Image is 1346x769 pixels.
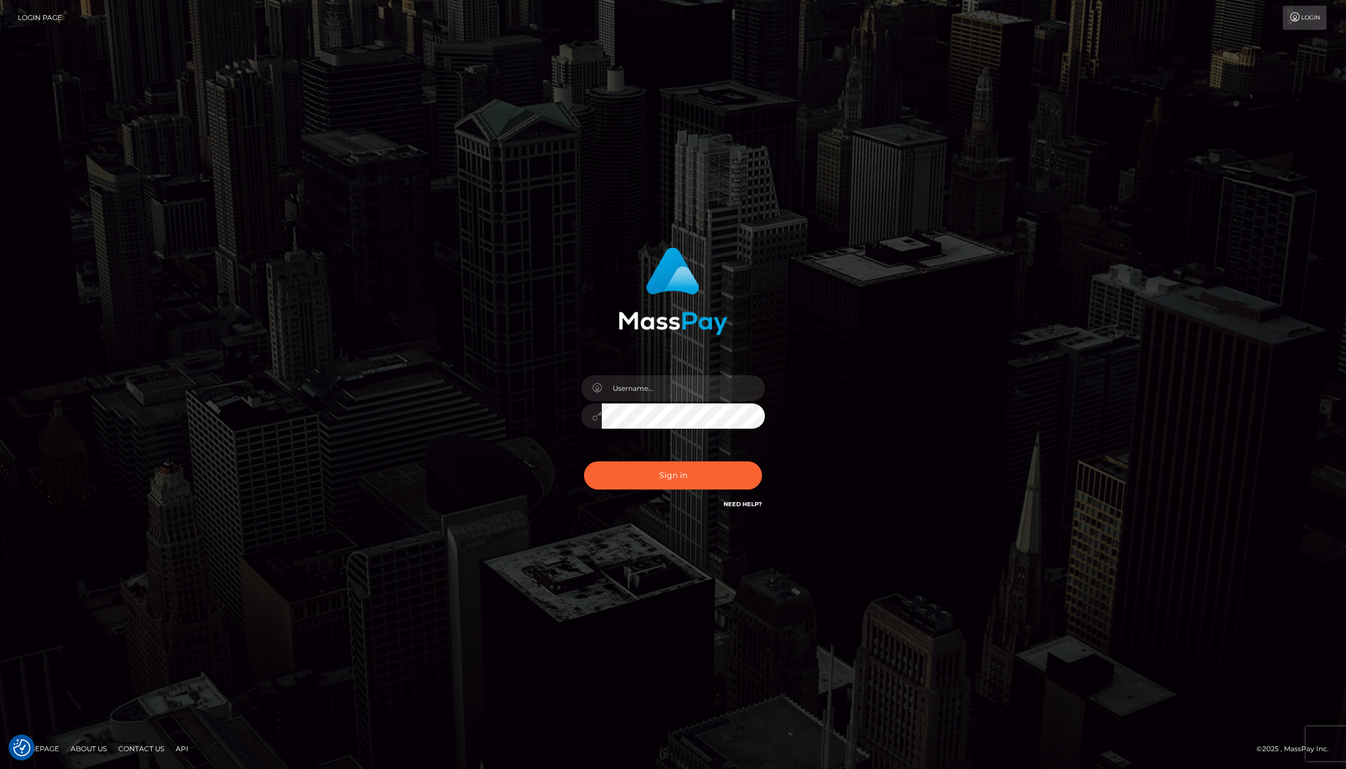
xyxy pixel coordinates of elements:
a: Login [1283,6,1326,30]
button: Sign in [584,461,762,490]
a: Login Page [18,6,62,30]
button: Consent Preferences [13,739,30,756]
a: Contact Us [114,740,169,758]
a: About Us [66,740,111,758]
input: Username... [602,375,765,401]
a: Homepage [13,740,64,758]
a: API [171,740,193,758]
img: Revisit consent button [13,739,30,756]
div: © 2025 , MassPay Inc. [1256,743,1337,755]
img: MassPay Login [618,247,728,335]
a: Need Help? [724,500,762,508]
